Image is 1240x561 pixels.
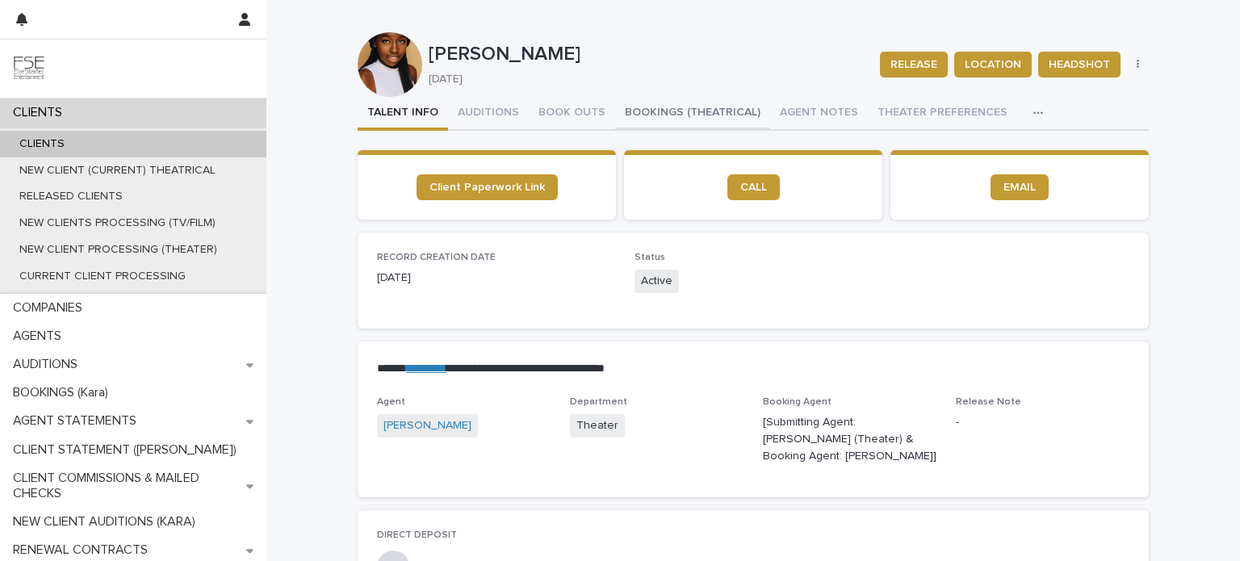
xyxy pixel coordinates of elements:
span: Booking Agent [763,397,832,407]
button: THEATER PREFERENCES [868,97,1017,131]
p: CLIENTS [6,137,77,151]
span: EMAIL [1003,182,1036,193]
p: RENEWAL CONTRACTS [6,542,161,558]
span: Release Note [956,397,1021,407]
span: LOCATION [965,57,1021,73]
p: [DATE] [377,270,615,287]
span: Status [635,253,665,262]
span: RELEASE [890,57,937,73]
button: BOOKINGS (THEATRICAL) [615,97,770,131]
a: Client Paperwork Link [417,174,558,200]
button: HEADSHOT [1038,52,1121,77]
button: RELEASE [880,52,948,77]
button: AGENT NOTES [770,97,868,131]
span: RECORD CREATION DATE [377,253,496,262]
p: - [956,414,1129,431]
p: AGENT STATEMENTS [6,413,149,429]
span: HEADSHOT [1049,57,1110,73]
a: [PERSON_NAME] [383,417,471,434]
p: CLIENT STATEMENT ([PERSON_NAME]) [6,442,249,458]
p: COMPANIES [6,300,95,316]
span: Active [635,270,679,293]
p: BOOKINGS (Kara) [6,385,121,400]
img: 9JgRvJ3ETPGCJDhvPVA5 [13,52,45,85]
p: NEW CLIENT PROCESSING (THEATER) [6,243,230,257]
button: LOCATION [954,52,1032,77]
span: Theater [570,414,625,437]
span: Agent [377,397,405,407]
p: CLIENTS [6,105,75,120]
span: DIRECT DEPOSIT [377,530,457,540]
button: BOOK OUTS [529,97,615,131]
p: [DATE] [429,73,861,86]
span: Department [570,397,627,407]
p: [PERSON_NAME] [429,43,867,66]
p: CURRENT CLIENT PROCESSING [6,270,199,283]
p: NEW CLIENT AUDITIONS (KARA) [6,514,208,530]
span: CALL [740,182,767,193]
p: AGENTS [6,329,74,344]
button: AUDITIONS [448,97,529,131]
p: RELEASED CLIENTS [6,190,136,203]
p: AUDITIONS [6,357,90,372]
a: EMAIL [991,174,1049,200]
p: NEW CLIENT (CURRENT) THEATRICAL [6,164,228,178]
a: CALL [727,174,780,200]
button: TALENT INFO [358,97,448,131]
span: Client Paperwork Link [429,182,545,193]
p: [Submitting Agent: [PERSON_NAME] (Theater) & Booking Agent: [PERSON_NAME]] [763,414,936,464]
p: CLIENT COMMISSIONS & MAILED CHECKS [6,471,246,501]
p: NEW CLIENTS PROCESSING (TV/FILM) [6,216,228,230]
